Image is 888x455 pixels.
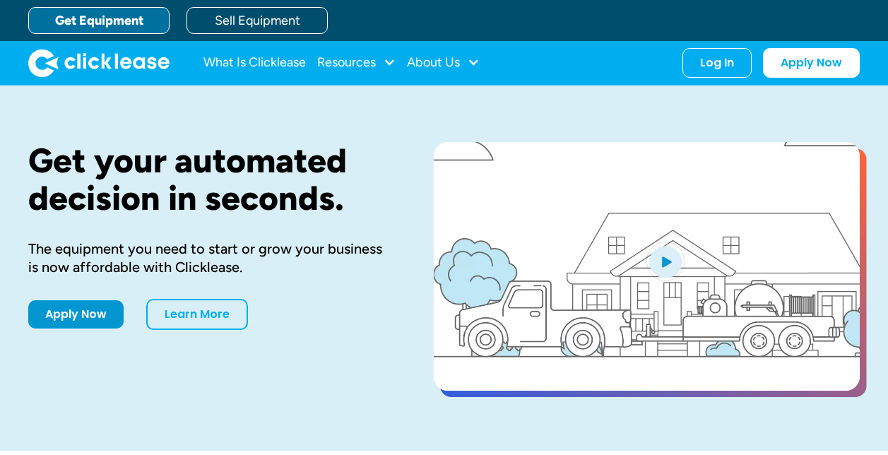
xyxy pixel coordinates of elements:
a: Learn More [146,299,248,330]
a: Get Equipment [28,7,170,34]
div: Log In [700,56,734,70]
h1: Get your automated decision in seconds. [28,142,389,217]
div: About Us [407,49,480,77]
a: Apply Now [28,300,124,329]
div: The equipment you need to start or grow your business is now affordable with Clicklease. [28,240,389,276]
img: Blue play button logo on a light blue circular background [646,242,685,281]
a: open lightbox [434,142,860,391]
a: home [28,49,170,77]
a: Apply Now [763,48,860,78]
a: What Is Clicklease [203,49,306,77]
img: Clicklease logo [28,49,170,77]
a: Sell Equipment [187,7,328,34]
div: Resources [317,49,396,77]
